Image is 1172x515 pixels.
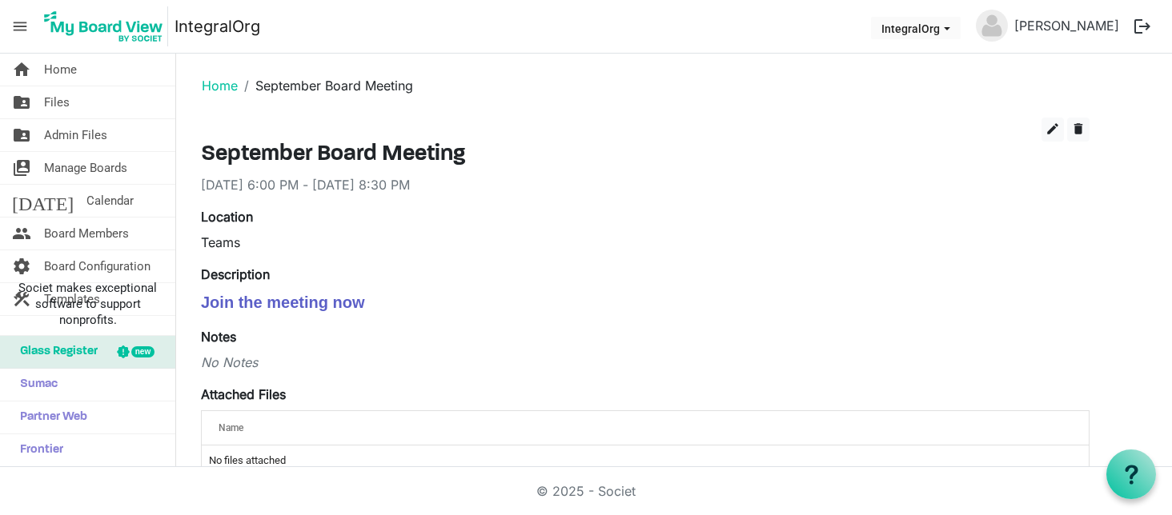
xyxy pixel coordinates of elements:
[44,119,107,151] span: Admin Files
[175,10,260,42] a: IntegralOrg
[201,297,364,310] a: Join the meeting now
[12,336,98,368] span: Glass Register
[201,265,270,284] label: Description
[12,218,31,250] span: people
[201,175,1090,194] div: [DATE] 6:00 PM - [DATE] 8:30 PM
[1067,118,1090,142] button: delete
[536,483,636,499] a: © 2025 - Societ
[44,152,127,184] span: Manage Boards
[39,6,168,46] img: My Board View Logo
[12,185,74,217] span: [DATE]
[12,250,31,282] span: settings
[976,10,1008,42] img: no-profile-picture.svg
[86,185,134,217] span: Calendar
[201,207,253,226] label: Location
[5,11,35,42] span: menu
[202,78,238,94] a: Home
[12,434,63,466] span: Frontier
[7,280,168,328] span: Societ makes exceptional software to support nonprofits.
[201,327,236,346] label: Notes
[131,346,155,357] div: new
[44,250,151,282] span: Board Configuration
[39,6,175,46] a: My Board View Logo
[12,119,31,151] span: folder_shared
[201,385,286,404] label: Attached Files
[238,76,413,95] li: September Board Meeting
[1046,122,1060,136] span: edit
[871,17,961,39] button: IntegralOrg dropdownbutton
[1008,10,1126,42] a: [PERSON_NAME]
[1042,118,1064,142] button: edit
[12,54,31,86] span: home
[201,353,1090,372] div: No Notes
[1071,122,1086,136] span: delete
[12,152,31,184] span: switch_account
[202,445,1089,476] td: No files attached
[201,233,1090,252] div: Teams
[44,54,77,86] span: Home
[1126,10,1159,43] button: logout
[201,293,364,311] span: Join the meeting now
[201,142,1090,169] h3: September Board Meeting
[12,401,87,433] span: Partner Web
[12,86,31,118] span: folder_shared
[44,218,129,250] span: Board Members
[44,86,70,118] span: Files
[12,369,58,401] span: Sumac
[219,422,243,433] span: Name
